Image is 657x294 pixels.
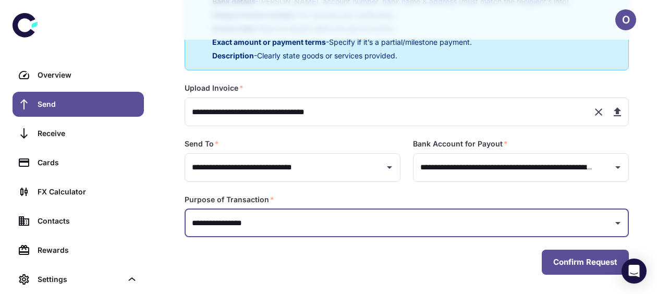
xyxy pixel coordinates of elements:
[13,63,144,88] a: Overview
[185,194,274,205] label: Purpose of Transaction
[382,160,397,175] button: Open
[38,157,138,168] div: Cards
[542,250,629,275] button: Confirm Request
[611,160,625,175] button: Open
[185,83,244,93] label: Upload Invoice
[38,274,122,285] div: Settings
[212,36,571,48] p: - Specify if it’s a partial/milestone payment.
[413,139,508,149] label: Bank Account for Payout
[13,150,144,175] a: Cards
[212,50,571,62] p: - Clearly state goods or services provided.
[38,128,138,139] div: Receive
[185,139,219,149] label: Send To
[212,38,326,46] span: Exact amount or payment terms
[212,51,254,60] span: Description
[13,121,144,146] a: Receive
[38,215,138,227] div: Contacts
[13,267,144,292] div: Settings
[38,69,138,81] div: Overview
[38,244,138,256] div: Rewards
[38,99,138,110] div: Send
[13,209,144,234] a: Contacts
[38,186,138,198] div: FX Calculator
[622,259,647,284] div: Open Intercom Messenger
[13,179,144,204] a: FX Calculator
[13,92,144,117] a: Send
[611,216,625,230] button: Open
[615,9,636,30] button: O
[13,238,144,263] a: Rewards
